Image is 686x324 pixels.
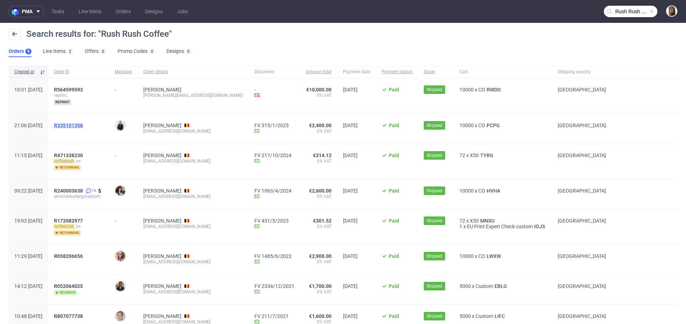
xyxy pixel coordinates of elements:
[467,224,533,229] span: EU Print Expert Check custom
[47,6,69,17] a: Tasks
[143,218,182,224] a: [PERSON_NAME]
[54,224,66,229] mark: coffee
[84,188,96,194] a: 15
[143,224,243,229] div: [EMAIL_ADDRESS][DOMAIN_NAME]
[427,86,442,93] span: Shipped
[85,46,106,57] a: Offers0
[478,253,485,259] span: CO
[459,253,546,259] div: x
[478,188,485,194] span: CO
[459,313,471,319] span: 5000
[476,313,493,319] span: Custom
[69,49,71,54] div: 2
[306,289,332,295] span: 0% VAT
[343,69,370,75] span: Payment date
[54,69,103,75] span: Order ID
[115,215,132,224] div: -
[558,253,606,259] span: [GEOGRAPHIC_DATA]
[479,218,496,224] span: MNXU
[54,230,81,236] span: returning
[459,283,471,289] span: 5000
[306,128,332,134] span: 0% VAT
[54,253,84,259] a: R058206656
[143,283,182,289] a: [PERSON_NAME]
[254,313,294,319] a: FV 211/7/2021
[478,87,485,93] span: CO
[459,218,465,224] span: 72
[254,218,294,224] a: FV 431/5/2023
[459,87,546,93] div: x
[143,188,182,194] a: [PERSON_NAME]
[485,253,502,259] a: LWXW
[309,123,332,128] span: €2,400.00
[306,158,332,164] span: 0% VAT
[459,224,462,229] span: 1
[459,224,546,229] div: x
[14,188,43,194] span: 09:22 [DATE]
[143,69,243,75] span: Client details
[151,49,153,54] div: 0
[14,87,43,93] span: 10:31 [DATE]
[309,253,332,259] span: €2,900.00
[459,313,546,319] div: x
[143,153,182,158] a: [PERSON_NAME]
[459,283,546,289] div: x
[424,69,448,75] span: Stage
[558,153,606,158] span: [GEOGRAPHIC_DATA]
[115,251,125,261] img: Marta Bazan
[187,49,190,54] div: 0
[667,6,677,16] img: Angelina Marć
[343,313,358,319] span: [DATE]
[306,194,332,199] span: 0% VAT
[479,153,495,158] a: TYRG
[306,259,332,265] span: 0% VAT
[558,283,606,289] span: [GEOGRAPHIC_DATA]
[54,165,81,170] span: returning
[485,188,502,194] span: HVHA
[143,93,243,98] div: [PERSON_NAME][EMAIL_ADDRESS][DOMAIN_NAME]
[143,313,182,319] a: [PERSON_NAME]
[143,158,243,164] div: [EMAIL_ADDRESS][DOMAIN_NAME]
[558,87,606,93] span: [GEOGRAPHIC_DATA]
[427,188,442,194] span: Shipped
[54,194,103,199] span: simonderuttergmailcom
[485,87,502,93] a: RWDO
[493,313,506,319] a: LIFC
[14,218,43,224] span: 19:03 [DATE]
[309,283,332,289] span: €1,700.00
[389,283,399,289] span: Paid
[254,283,294,289] a: FV 2334/12/2021
[54,224,103,229] span: _bv
[306,224,332,229] span: 0% VAT
[43,46,73,57] a: Line Items2
[54,290,77,295] span: reorder
[427,152,442,159] span: Shipped
[459,218,546,224] div: x
[9,6,44,17] button: pma
[74,6,106,17] a: Line Items
[343,253,358,259] span: [DATE]
[54,159,66,164] mark: coffee
[558,313,606,319] span: [GEOGRAPHIC_DATA]
[54,218,84,224] a: R172082977
[54,253,83,259] span: R058206656
[389,87,399,93] span: Paid
[143,259,243,265] div: [EMAIL_ADDRESS][DOMAIN_NAME]
[27,49,30,54] div: 9
[254,69,294,75] span: Document
[54,123,84,128] a: R335101358
[343,153,358,158] span: [DATE]
[389,218,399,224] span: Paid
[92,188,96,194] span: 15
[389,313,399,319] span: Paid
[115,186,125,196] img: Anna Rządkowska
[54,123,83,128] span: R335101358
[54,313,83,319] span: R807077738
[54,188,84,194] a: R240003638
[254,153,294,158] a: FV 217/10/2024
[533,224,546,229] span: IOJS
[427,283,442,289] span: Shipped
[389,123,399,128] span: Paid
[143,289,243,295] div: [EMAIL_ADDRESS][DOMAIN_NAME]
